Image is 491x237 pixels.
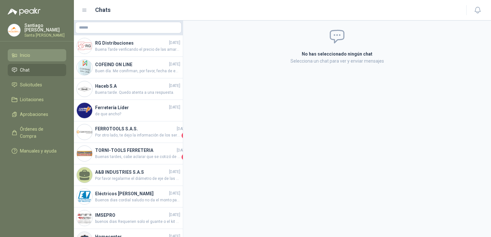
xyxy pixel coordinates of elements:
[8,79,66,91] a: Solicitudes
[169,169,180,175] span: [DATE]
[74,35,183,57] a: Company LogoRG Distribuciones[DATE]Buena Tarde verificando el precio de las amarras, se ofertaron...
[95,5,111,14] h1: Chats
[169,83,180,89] span: [DATE]
[24,23,66,32] p: Santiago [PERSON_NAME]
[20,147,57,154] span: Manuales y ayuda
[20,81,42,88] span: Solicitudes
[169,104,180,110] span: [DATE]
[95,190,168,197] h4: Eléctricos [PERSON_NAME]
[182,154,188,160] span: 1
[74,57,183,78] a: Company LogoCOFEIND ON LINE[DATE]Buen día. Me conifrman, por favor, fecha de entrega. Gracias
[95,61,168,68] h4: COFEIND ON LINE
[74,78,183,100] a: Company LogoHaceb S.A[DATE]Buena tarde. Quedo atenta a una respuesta.
[95,39,168,47] h4: RG Distribuciones
[74,186,183,207] a: Company LogoEléctricos [PERSON_NAME][DATE]Buenos dias cordial saludo no da el monto para despacho...
[95,176,180,182] span: Por favor regalarme el diámetro de eje de las chumacera por favor.
[77,38,92,54] img: Company Logo
[8,123,66,142] a: Órdenes de Compra
[77,103,92,118] img: Company Logo
[77,210,92,226] img: Company Logo
[95,132,180,139] span: Por otro lado, te dejo la información de los seriales de los equipos si en algún momento se prese...
[95,154,180,160] span: Buenas tardes, cabe aclarar que se cotizó de 70 mm
[8,24,20,36] img: Company Logo
[95,68,180,74] span: Buen día. Me conifrman, por favor, fecha de entrega. Gracias
[20,96,44,103] span: Licitaciones
[95,147,175,154] h4: TORNI-TOOLS FERRETERIA
[20,66,30,74] span: Chat
[95,47,180,53] span: Buena Tarde verificando el precio de las amarras, se ofertaron por unidad y no por paquete el paq...
[95,212,168,219] h4: IMSEPRO
[77,146,92,161] img: Company Logo
[169,40,180,46] span: [DATE]
[24,33,66,37] p: Santa [PERSON_NAME]
[95,104,168,111] h4: Ferretería Líder
[8,93,66,106] a: Licitaciones
[95,197,180,203] span: Buenos dias cordial saludo no da el monto para despacho gracias
[74,121,183,143] a: Company LogoFERROTOOLS S.A.S.[DATE]Por otro lado, te dejo la información de los seriales de los e...
[95,90,180,96] span: Buena tarde. Quedo atenta a una respuesta.
[169,190,180,197] span: [DATE]
[74,207,183,229] a: Company LogoIMSEPRO[DATE]buenos dias Requerien solo el guante o el kit completo , con pruebas de ...
[8,8,40,15] img: Logo peakr
[95,111,180,117] span: de que ancho?
[225,50,449,57] h2: No has seleccionado ningún chat
[20,111,48,118] span: Aprobaciones
[8,145,66,157] a: Manuales y ayuda
[74,100,183,121] a: Company LogoFerretería Líder[DATE]de que ancho?
[95,219,180,225] span: buenos dias Requerien solo el guante o el kit completo , con pruebas de testeo incluido muchas gr...
[74,164,183,186] a: A&B INDUSTRIES S.A.S[DATE]Por favor regalarme el diámetro de eje de las chumacera por favor.
[95,169,168,176] h4: A&B INDUSTRIES S.A.S
[77,124,92,140] img: Company Logo
[77,60,92,75] img: Company Logo
[77,81,92,97] img: Company Logo
[177,147,188,154] span: [DATE]
[169,61,180,67] span: [DATE]
[95,83,168,90] h4: Haceb S.A
[20,52,30,59] span: Inicio
[177,126,188,132] span: [DATE]
[95,125,175,132] h4: FERROTOOLS S.A.S.
[225,57,449,65] p: Selecciona un chat para ver y enviar mensajes
[74,143,183,164] a: Company LogoTORNI-TOOLS FERRETERIA[DATE]Buenas tardes, cabe aclarar que se cotizó de 70 mm1
[8,64,66,76] a: Chat
[169,212,180,218] span: [DATE]
[77,189,92,204] img: Company Logo
[8,108,66,120] a: Aprobaciones
[20,126,60,140] span: Órdenes de Compra
[182,132,188,139] span: 2
[8,49,66,61] a: Inicio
